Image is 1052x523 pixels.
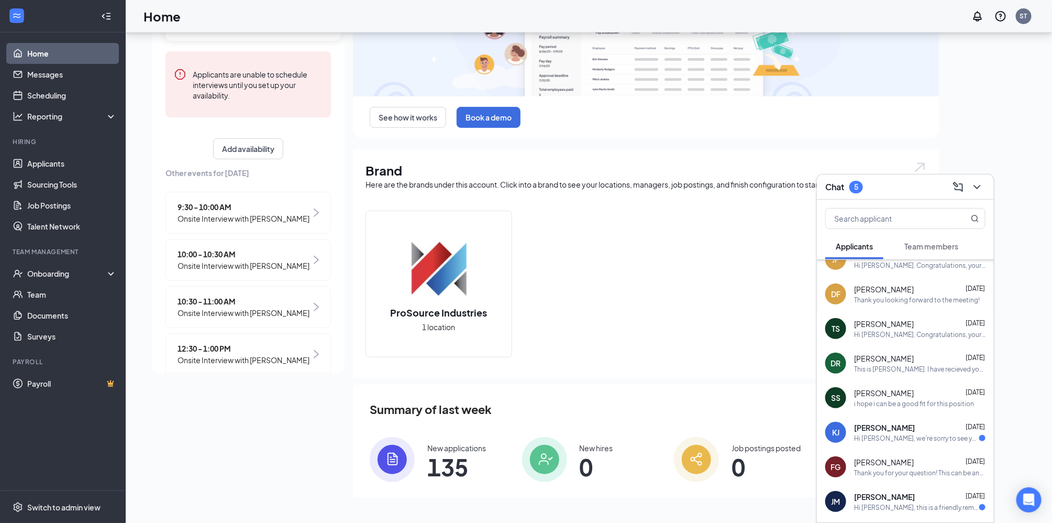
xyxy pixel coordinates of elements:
[1020,12,1027,20] div: ST
[165,167,331,179] span: Other events for [DATE]
[174,68,186,81] svg: Error
[831,289,840,299] div: DF
[27,43,117,64] a: Home
[732,443,801,453] div: Job postings posted
[457,107,521,128] button: Book a demo
[13,137,115,146] div: Hiring
[580,457,613,476] span: 0
[27,268,108,279] div: Onboarding
[966,319,985,327] span: [DATE]
[580,443,613,453] div: New hires
[831,462,841,472] div: FG
[423,321,456,333] span: 1 location
[950,179,967,195] button: ComposeMessage
[674,437,719,482] img: icon
[27,284,117,305] a: Team
[143,7,181,25] h1: Home
[854,330,985,339] div: Hi [PERSON_NAME]. Congratulations, your meeting with ProSource Industries for Material Handler - ...
[854,503,979,512] div: Hi [PERSON_NAME], this is a friendly reminder. Your meeting with ProSource Industries for Materia...
[966,285,985,292] span: [DATE]
[370,400,492,419] span: Summary of last week
[971,214,979,223] svg: MagnifyingGlass
[966,388,985,396] span: [DATE]
[854,182,858,191] div: 5
[27,85,117,106] a: Scheduling
[213,138,283,159] button: Add availability
[904,242,958,251] span: Team members
[854,422,915,433] span: [PERSON_NAME]
[178,296,309,307] span: 10:30 - 11:00 AM
[832,427,839,438] div: KJ
[831,393,840,403] div: SS
[13,502,23,513] svg: Settings
[380,306,498,319] h2: ProSource Industries
[12,10,22,21] svg: WorkstreamLogo
[825,181,844,193] h3: Chat
[101,11,112,21] svg: Collapse
[1016,487,1042,513] div: Open Intercom Messenger
[826,209,950,228] input: Search applicant
[405,235,472,302] img: ProSource Industries
[994,10,1007,23] svg: QuestionInfo
[27,64,117,85] a: Messages
[854,319,914,329] span: [PERSON_NAME]
[966,492,985,500] span: [DATE]
[178,213,309,224] span: Onsite Interview with [PERSON_NAME]
[13,357,115,366] div: Payroll
[370,437,415,482] img: icon
[854,468,985,477] div: Thank you for your question! This can be answered during your interview at the time you choose. W...
[13,247,115,256] div: Team Management
[854,261,985,270] div: Hi [PERSON_NAME]. Congratulations, your meeting with ProSource Industries for Material Handler - ...
[966,354,985,362] span: [DATE]
[969,179,985,195] button: ChevronDown
[854,365,985,374] div: This is [PERSON_NAME]. I have recieved your invitation and will contact you asap.
[854,492,915,502] span: [PERSON_NAME]
[178,201,309,213] span: 9:30 - 10:00 AM
[732,457,801,476] span: 0
[178,248,309,260] span: 10:00 - 10:30 AM
[27,216,117,237] a: Talent Network
[178,354,309,366] span: Onsite Interview with [PERSON_NAME]
[366,161,927,179] h1: Brand
[27,373,117,394] a: PayrollCrown
[966,457,985,465] span: [DATE]
[836,242,873,251] span: Applicants
[854,296,980,304] div: Thank you looking forward to the meeting!
[832,496,840,507] div: JM
[913,161,927,173] img: open.6027fd2a22e1237b5b06.svg
[854,388,914,398] span: [PERSON_NAME]
[854,284,914,295] span: [PERSON_NAME]
[971,181,983,193] svg: ChevronDown
[854,457,914,467] span: [PERSON_NAME]
[966,423,985,431] span: [DATE]
[831,358,841,368] div: DR
[854,434,979,443] div: Hi [PERSON_NAME], we’re sorry to see you go! Your meeting with ProSource Industries for Material ...
[854,399,974,408] div: i hope i can be a good fit for this position
[27,326,117,347] a: Surveys
[27,502,101,513] div: Switch to admin view
[370,107,446,128] button: See how it works
[27,153,117,174] a: Applicants
[366,179,927,190] div: Here are the brands under this account. Click into a brand to see your locations, managers, job p...
[193,68,323,101] div: Applicants are unable to schedule interviews until you set up your availability.
[27,174,117,195] a: Sourcing Tools
[952,181,965,193] svg: ComposeMessage
[832,323,840,334] div: TS
[13,111,23,122] svg: Analysis
[178,260,309,271] span: Onsite Interview with [PERSON_NAME]
[178,343,309,354] span: 12:30 - 1:00 PM
[854,353,914,364] span: [PERSON_NAME]
[13,268,23,279] svg: UserCheck
[522,437,567,482] img: icon
[427,443,486,453] div: New applications
[27,305,117,326] a: Documents
[27,195,117,216] a: Job Postings
[178,307,309,319] span: Onsite Interview with [PERSON_NAME]
[427,457,486,476] span: 135
[971,10,984,23] svg: Notifications
[27,111,117,122] div: Reporting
